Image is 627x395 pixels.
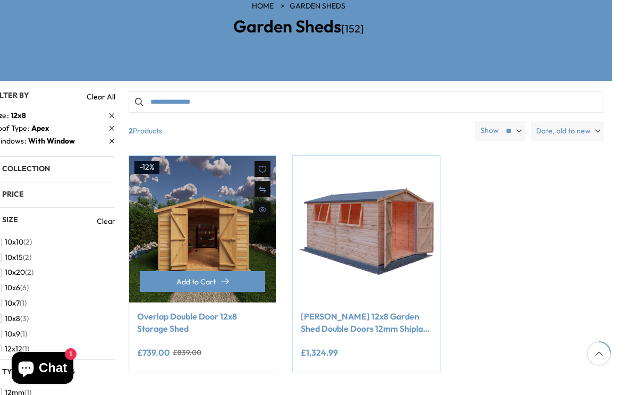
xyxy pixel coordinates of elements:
span: 12x8 [11,111,26,120]
a: HOME [252,1,274,12]
span: Date, old to new [536,121,591,141]
span: Collection [2,164,50,173]
span: 12x12 [5,344,22,354]
a: Garden Sheds [290,1,345,12]
span: 10x8 [5,314,20,323]
span: 10x7 [5,299,20,308]
span: (1) [20,299,27,308]
a: [PERSON_NAME] 12x8 Garden Shed Double Doors 12mm Shiplap T&G [301,310,431,334]
span: 10x10 [5,238,23,247]
a: Clear [97,216,115,226]
span: (1) [22,344,29,354]
span: Add to Cart [176,278,216,285]
a: Clear All [87,91,115,102]
span: 10x15 [5,253,23,262]
label: Show [480,125,499,136]
span: (2) [23,253,31,262]
span: 10x9 [5,330,20,339]
button: Add to Cart [140,271,265,292]
div: -12% [134,161,159,174]
a: Overlap Double Door 12x8 Storage Shed [137,310,268,334]
span: (3) [20,314,29,323]
inbox-online-store-chat: Shopify online store chat [9,352,77,386]
span: 10x20 [5,268,25,277]
label: Date, old to new [531,121,604,141]
ins: £1,324.99 [301,348,338,357]
input: Search products [129,91,604,113]
span: Products [124,121,471,141]
span: Type of Cladding [2,367,75,376]
del: £839.00 [173,349,201,356]
span: (2) [23,238,32,247]
span: Apex [31,123,49,133]
span: [152] [341,22,364,35]
span: (6) [20,283,29,292]
span: Size [2,215,18,224]
span: Price [2,189,24,199]
span: With Window [28,136,75,146]
span: (1) [20,330,27,339]
ins: £739.00 [137,348,170,357]
span: 10x6 [5,283,20,292]
b: 2 [129,121,133,141]
h2: Garden Sheds [150,17,447,36]
span: (2) [25,268,33,277]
